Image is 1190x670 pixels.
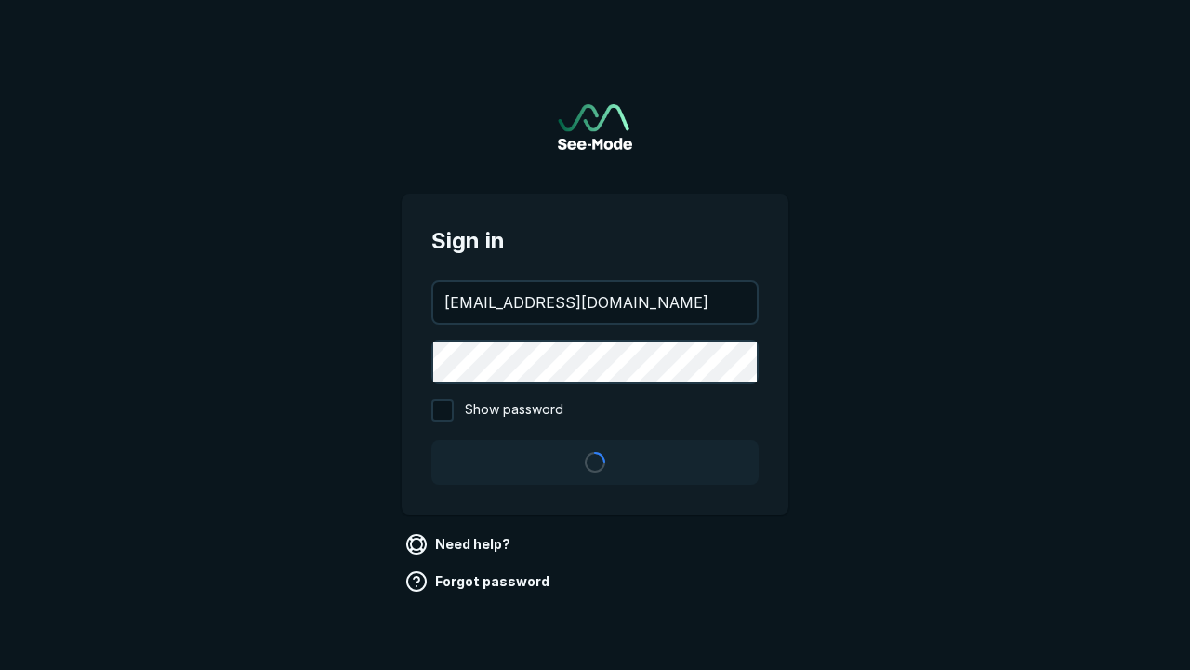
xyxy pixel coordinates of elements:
a: Need help? [402,529,518,559]
a: Forgot password [402,567,557,596]
a: Go to sign in [558,104,632,150]
span: Show password [465,399,563,422]
img: See-Mode Logo [558,104,632,150]
input: your@email.com [433,282,757,323]
span: Sign in [431,224,759,258]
